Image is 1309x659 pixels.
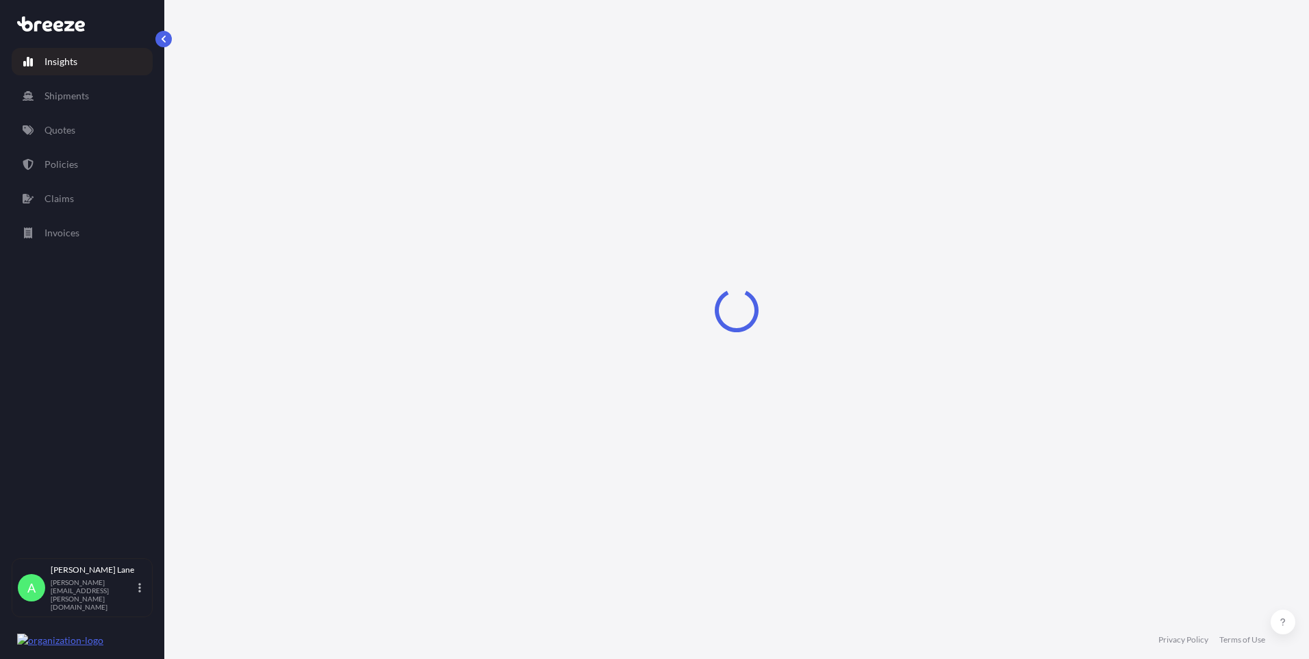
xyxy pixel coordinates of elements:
a: Privacy Policy [1158,634,1208,645]
p: Policies [45,158,78,171]
p: Quotes [45,123,75,137]
a: Claims [12,185,153,212]
span: A [27,581,36,595]
a: Quotes [12,116,153,144]
a: Terms of Use [1219,634,1265,645]
a: Invoices [12,219,153,247]
p: Shipments [45,89,89,103]
p: [PERSON_NAME] Lane [51,564,136,575]
a: Insights [12,48,153,75]
p: [PERSON_NAME][EMAIL_ADDRESS][PERSON_NAME][DOMAIN_NAME] [51,578,136,611]
img: organization-logo [17,634,103,647]
a: Shipments [12,82,153,110]
p: Insights [45,55,77,69]
a: Policies [12,151,153,178]
p: Claims [45,192,74,206]
p: Invoices [45,226,79,240]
